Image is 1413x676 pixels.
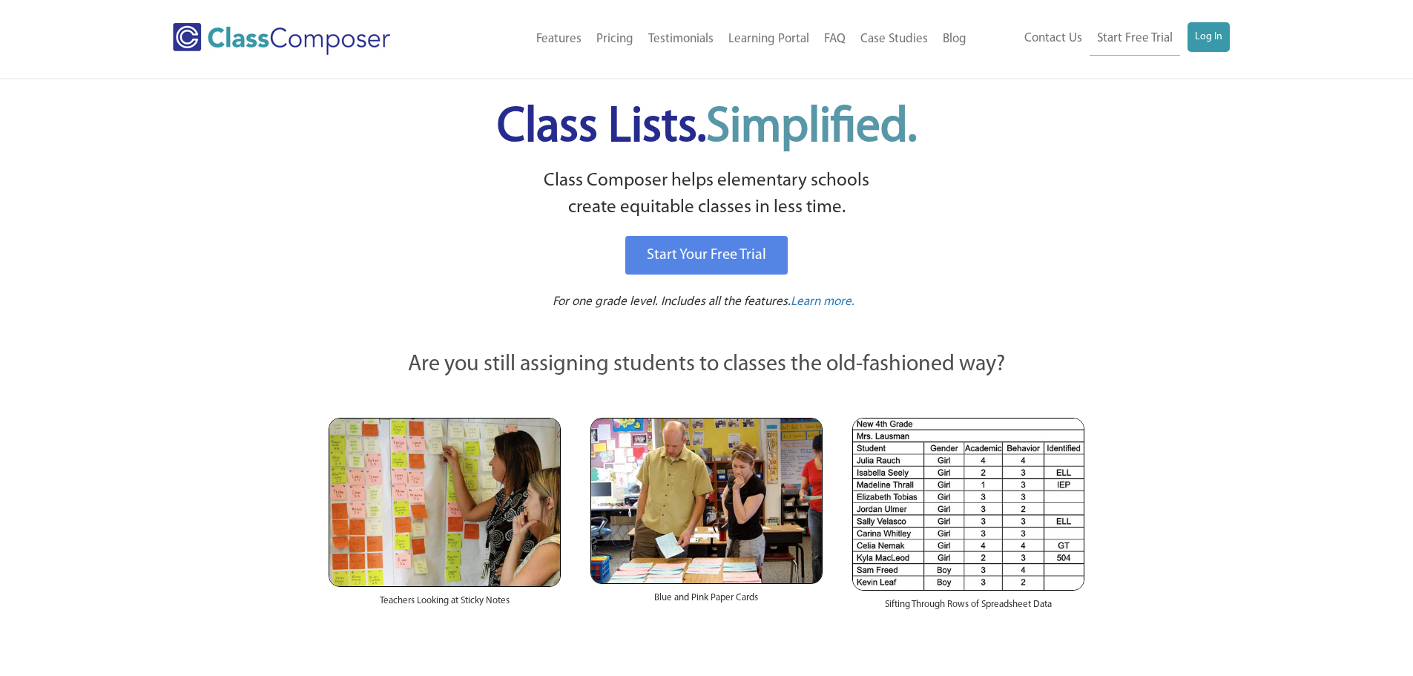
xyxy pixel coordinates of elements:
p: Are you still assigning students to classes the old-fashioned way? [329,349,1085,381]
a: Case Studies [853,23,935,56]
a: Learn more. [791,293,854,312]
span: Start Your Free Trial [647,248,766,263]
a: FAQ [817,23,853,56]
a: Log In [1188,22,1230,52]
img: Teachers Looking at Sticky Notes [329,418,561,587]
div: Sifting Through Rows of Spreadsheet Data [852,591,1084,626]
a: Contact Us [1017,22,1090,55]
img: Spreadsheets [852,418,1084,591]
a: Learning Portal [721,23,817,56]
a: Start Your Free Trial [625,236,788,275]
nav: Header Menu [974,22,1230,56]
nav: Header Menu [451,23,974,56]
a: Blog [935,23,974,56]
img: Blue and Pink Paper Cards [590,418,823,583]
a: Start Free Trial [1090,22,1180,56]
div: Teachers Looking at Sticky Notes [329,587,561,623]
a: Pricing [589,23,641,56]
span: Learn more. [791,295,854,308]
div: Blue and Pink Paper Cards [590,584,823,620]
span: Simplified. [706,104,917,152]
a: Features [529,23,589,56]
a: Testimonials [641,23,721,56]
img: Class Composer [173,23,390,55]
span: For one grade level. Includes all the features. [553,295,791,308]
span: Class Lists. [497,104,917,152]
p: Class Composer helps elementary schools create equitable classes in less time. [326,168,1087,222]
